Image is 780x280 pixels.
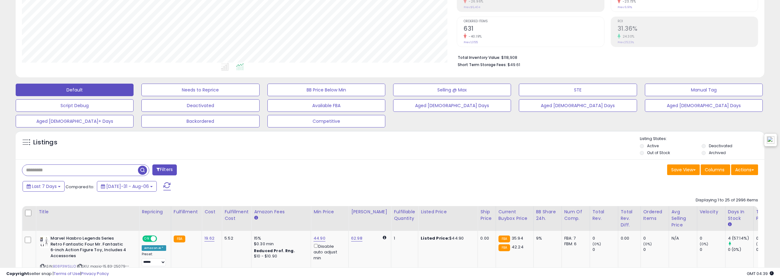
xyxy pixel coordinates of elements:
[709,150,726,155] label: Archived
[142,209,168,215] div: Repricing
[204,235,214,241] a: 19.62
[464,5,480,9] small: Prev: $6,404
[728,222,732,227] small: Days In Stock.
[394,209,415,222] div: Fulfillable Quantity
[700,241,709,246] small: (0%)
[174,236,185,242] small: FBA
[645,84,763,96] button: Manual Tag
[54,271,80,277] a: Terms of Use
[480,236,491,241] div: 0.00
[393,84,511,96] button: Selling @ Max
[16,115,134,127] button: Aged [DEMOGRAPHIC_DATA]+ Days
[156,236,166,241] span: OFF
[351,235,362,241] a: 62.98
[756,241,765,246] small: (0%)
[647,143,659,148] label: Active
[645,99,763,112] button: Aged [DEMOGRAPHIC_DATA] Days
[709,143,732,148] label: Deactivated
[512,244,524,250] span: 42.24
[593,241,601,246] small: (0%)
[696,197,758,203] div: Displaying 1 to 25 of 2996 items
[464,25,604,34] h2: 631
[142,245,166,251] div: Amazon AI *
[593,209,615,222] div: Total Rev.
[700,209,723,215] div: Velocity
[458,55,500,60] b: Total Inventory Value:
[480,209,493,222] div: Ship Price
[141,99,259,112] button: Deactivated
[33,138,57,147] h5: Listings
[32,183,57,189] span: Last 7 Days
[705,167,725,173] span: Columns
[421,235,449,241] b: Listed Price:
[143,236,151,241] span: ON
[466,34,482,39] small: -40.19%
[464,40,478,44] small: Prev: 1,055
[747,271,774,277] span: 2025-08-14 04:39 GMT
[564,241,585,247] div: FBM: 6
[701,164,730,175] button: Columns
[464,20,604,23] span: Ordered Items
[39,209,136,215] div: Title
[141,84,259,96] button: Needs to Reprice
[314,209,346,215] div: Min Price
[267,99,385,112] button: Available FBA
[564,236,585,241] div: FBA: 7
[700,247,725,252] div: 0
[618,20,758,23] span: ROI
[621,209,638,228] div: Total Rev. Diff.
[6,271,29,277] strong: Copyright
[512,235,523,241] span: 35.94
[593,236,618,241] div: 0
[142,252,166,266] div: Preset:
[314,235,325,241] a: 44.90
[254,254,306,259] div: $10 - $10.90
[728,247,753,252] div: 0 (0%)
[23,181,65,192] button: Last 7 Days
[351,209,388,215] div: [PERSON_NAME]
[700,236,725,241] div: 0
[66,184,94,190] span: Compared to:
[458,53,753,61] li: $118,908
[16,84,134,96] button: Default
[421,209,475,215] div: Listed Price
[647,150,670,155] label: Out of Stock
[756,209,779,222] div: Total Profit
[16,99,134,112] button: Script Debug
[498,209,531,222] div: Current Buybox Price
[174,209,199,215] div: Fulfillment
[508,62,520,68] span: $49.61
[519,84,637,96] button: STE
[254,236,306,241] div: 15%
[643,241,652,246] small: (0%)
[728,209,751,222] div: Days In Stock
[672,209,694,228] div: Avg Selling Price
[40,236,49,248] img: 31aYzUBjp4L._SL40_.jpg
[81,271,109,277] a: Privacy Policy
[564,209,587,222] div: Num of Comp.
[204,209,219,215] div: Cost
[621,236,636,241] div: 0.00
[458,62,507,67] b: Short Term Storage Fees:
[618,40,634,44] small: Prev: 25.23%
[50,236,127,260] b: Marvel Hasbro Legends Series Retro Fantastic Four Mr. Fantastic 6-inch Action Figure Toy, Include...
[643,209,666,222] div: Ordered Items
[643,236,669,241] div: 0
[498,244,510,251] small: FBA
[767,136,774,144] img: icon48.png
[618,5,632,9] small: Prev: 6.91%
[6,271,109,277] div: seller snap | |
[728,236,753,241] div: 4 (57.14%)
[620,34,635,39] small: 24.30%
[667,164,700,175] button: Save View
[536,236,557,241] div: 9%
[618,25,758,34] h2: 31.36%
[519,99,637,112] button: Aged [DEMOGRAPHIC_DATA] Days
[498,236,510,242] small: FBA
[267,115,385,127] button: Competitive
[731,164,758,175] button: Actions
[141,115,259,127] button: Backordered
[152,164,177,175] button: Filters
[267,84,385,96] button: BB Price Below Min
[421,236,473,241] div: $44.90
